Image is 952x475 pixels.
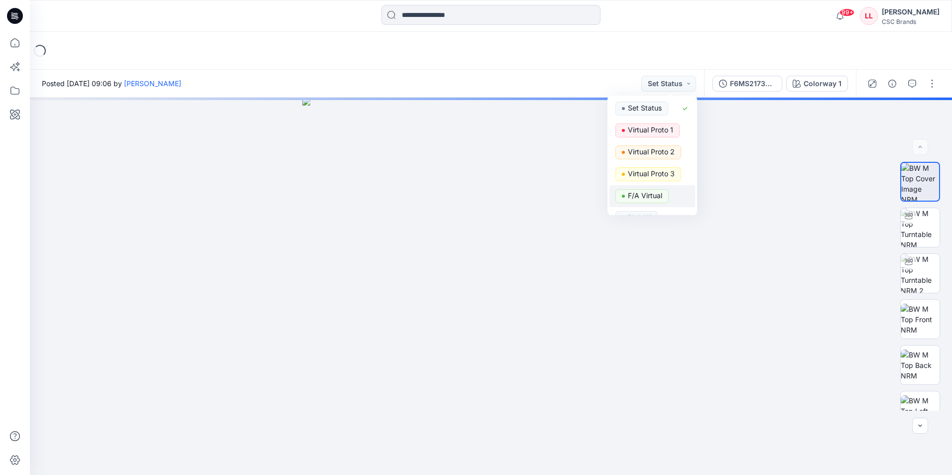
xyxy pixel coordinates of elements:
[901,395,940,427] img: BW M Top Left NRM
[628,102,662,115] p: Set Status
[786,76,848,92] button: Colorway 1
[42,78,181,89] span: Posted [DATE] 09:06 by
[901,304,940,335] img: BW M Top Front NRM
[730,78,776,89] div: F6MS217300_SW26AM4126_F26_PAREG_VFA
[804,78,841,89] div: Colorway 1
[901,163,939,201] img: BW M Top Cover Image NRM
[839,8,854,16] span: 99+
[860,7,878,25] div: LL
[884,76,900,92] button: Details
[628,145,675,158] p: Virtual Proto 2
[901,254,940,293] img: BW M Top Turntable NRM 2
[628,189,662,202] p: F/A Virtual
[901,350,940,381] img: BW M Top Back NRM
[628,211,651,224] p: BLOCK
[628,123,673,136] p: Virtual Proto 1
[901,208,940,247] img: BW M Top Turntable NRM
[882,18,940,25] div: CSC Brands
[124,79,181,88] a: [PERSON_NAME]
[302,98,680,475] img: eyJhbGciOiJIUzI1NiIsImtpZCI6IjAiLCJzbHQiOiJzZXMiLCJ0eXAiOiJKV1QifQ.eyJkYXRhIjp7InR5cGUiOiJzdG9yYW...
[628,167,675,180] p: Virtual Proto 3
[882,6,940,18] div: [PERSON_NAME]
[713,76,782,92] button: F6MS217300_SW26AM4126_F26_PAREG_VFA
